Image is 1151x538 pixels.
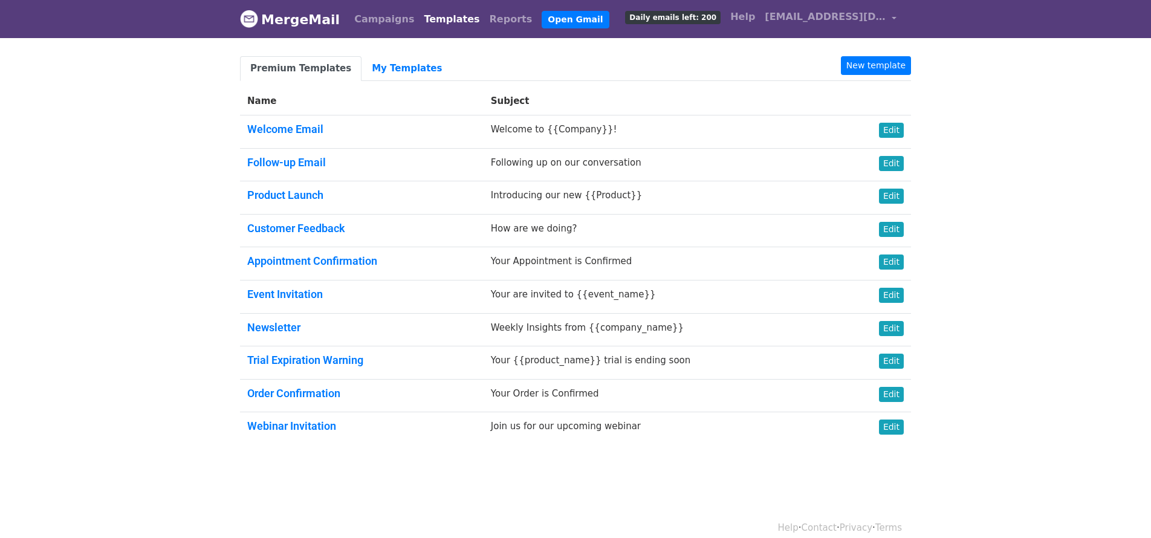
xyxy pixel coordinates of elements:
[879,222,904,237] a: Edit
[484,280,845,313] td: Your are invited to {{event_name}}
[879,321,904,336] a: Edit
[841,56,911,75] a: New template
[484,247,845,280] td: Your Appointment is Confirmed
[484,181,845,215] td: Introducing our new {{Product}}
[240,10,258,28] img: MergeMail logo
[247,222,345,235] a: Customer Feedback
[879,354,904,369] a: Edit
[875,522,902,533] a: Terms
[247,156,326,169] a: Follow-up Email
[485,7,537,31] a: Reports
[247,254,377,267] a: Appointment Confirmation
[484,379,845,412] td: Your Order is Confirmed
[247,387,340,400] a: Order Confirmation
[240,87,484,115] th: Name
[484,115,845,149] td: Welcome to {{Company}}!
[240,56,362,81] a: Premium Templates
[778,522,799,533] a: Help
[419,7,484,31] a: Templates
[484,412,845,445] td: Join us for our upcoming webinar
[879,189,904,204] a: Edit
[625,11,721,24] span: Daily emails left: 200
[620,5,725,29] a: Daily emails left: 200
[765,10,886,24] span: [EMAIL_ADDRESS][DOMAIN_NAME]
[484,214,845,247] td: How are we doing?
[760,5,901,33] a: [EMAIL_ADDRESS][DOMAIN_NAME]
[879,254,904,270] a: Edit
[840,522,872,533] a: Privacy
[542,11,609,28] a: Open Gmail
[247,420,336,432] a: Webinar Invitation
[484,148,845,181] td: Following up on our conversation
[879,387,904,402] a: Edit
[240,7,340,32] a: MergeMail
[879,288,904,303] a: Edit
[484,313,845,346] td: Weekly Insights from {{company_name}}
[362,56,452,81] a: My Templates
[484,346,845,380] td: Your {{product_name}} trial is ending soon
[247,354,363,366] a: Trial Expiration Warning
[247,189,323,201] a: Product Launch
[484,87,845,115] th: Subject
[247,123,323,135] a: Welcome Email
[879,123,904,138] a: Edit
[879,156,904,171] a: Edit
[349,7,419,31] a: Campaigns
[725,5,760,29] a: Help
[247,288,323,300] a: Event Invitation
[247,321,300,334] a: Newsletter
[879,420,904,435] a: Edit
[802,522,837,533] a: Contact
